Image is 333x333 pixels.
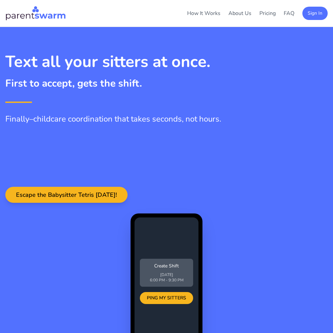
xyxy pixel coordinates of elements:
div: PING MY SITTERS [140,292,193,304]
a: Escape the Babysitter Tetris [DATE]! [5,191,128,199]
a: Sign In [302,9,328,17]
a: How It Works [187,10,220,17]
button: Sign In [302,7,328,20]
a: Pricing [259,10,276,17]
img: Parentswarm Logo [5,5,66,21]
a: About Us [228,10,251,17]
button: Escape the Babysitter Tetris [DATE]! [5,187,128,203]
a: FAQ [284,10,294,17]
p: 6:00 PM - 9:30 PM [144,277,189,283]
p: Create Shift [144,263,189,269]
p: [DATE] [144,272,189,277]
